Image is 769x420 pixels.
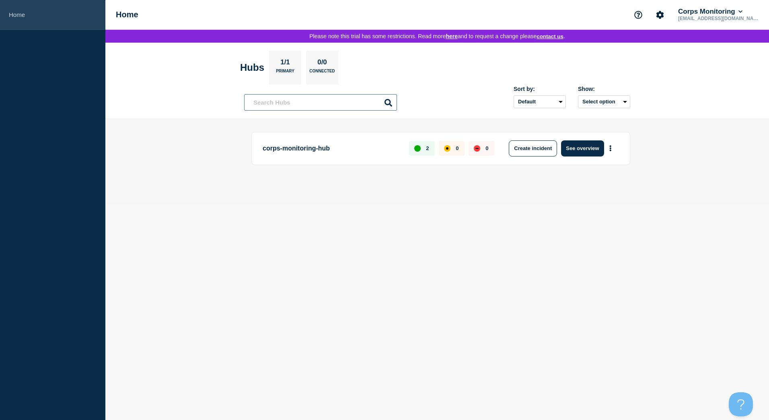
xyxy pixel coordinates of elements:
button: Select option [578,95,630,108]
p: 0/0 [315,58,330,69]
div: up [414,145,421,152]
div: Show: [578,86,630,92]
div: Please note this trial has some restrictions. Read more and to request a change please . [105,30,769,43]
p: Connected [309,69,335,77]
p: 1/1 [278,58,293,69]
p: [EMAIL_ADDRESS][DOMAIN_NAME] [676,16,760,21]
button: More actions [605,141,616,156]
h2: Hubs [240,62,264,73]
a: here [446,33,458,39]
button: See overview [561,140,604,156]
div: Sort by: [514,86,566,92]
p: 0 [456,145,459,151]
p: corps-monitoring-hub [263,140,400,156]
iframe: Help Scout Beacon - Open [729,392,753,416]
button: Account settings [652,6,668,23]
p: Primary [276,69,294,77]
select: Sort by [514,95,566,108]
button: Contact us [537,33,563,39]
button: Create incident [509,140,557,156]
div: down [474,145,480,152]
div: affected [444,145,450,152]
button: Corps Monitoring [676,8,744,16]
p: 0 [485,145,488,151]
input: Search Hubs [244,94,397,111]
p: 2 [426,145,429,151]
h1: Home [116,10,138,19]
button: Support [630,6,647,23]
